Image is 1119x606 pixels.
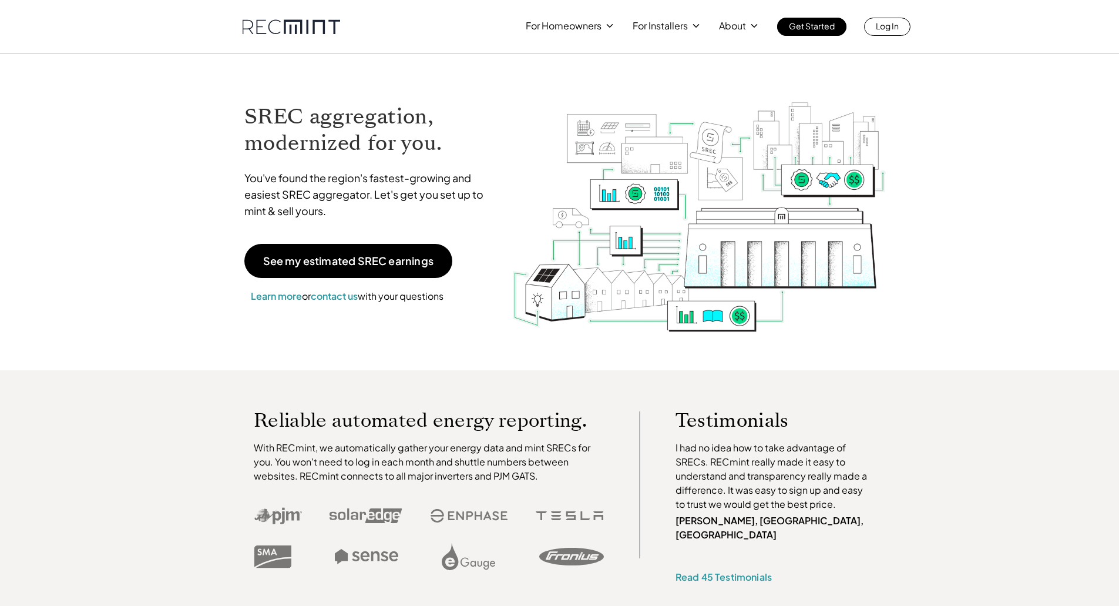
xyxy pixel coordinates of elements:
[676,411,851,429] p: Testimonials
[676,571,772,583] a: Read 45 Testimonials
[244,289,450,304] p: or with your questions
[864,18,910,36] a: Log In
[512,71,886,335] img: RECmint value cycle
[244,103,495,156] h1: SREC aggregation, modernized for you.
[676,514,873,542] p: [PERSON_NAME], [GEOGRAPHIC_DATA], [GEOGRAPHIC_DATA]
[244,244,452,278] a: See my estimated SREC earnings
[676,441,873,511] p: I had no idea how to take advantage of SRECs. RECmint really made it easy to understand and trans...
[876,18,899,34] p: Log In
[719,18,746,34] p: About
[251,290,302,302] a: Learn more
[254,441,604,483] p: With RECmint, we automatically gather your energy data and mint SRECs for you. You won't need to ...
[526,18,601,34] p: For Homeowners
[777,18,846,36] a: Get Started
[789,18,835,34] p: Get Started
[244,170,495,219] p: You've found the region's fastest-growing and easiest SREC aggregator. Let's get you set up to mi...
[263,256,434,266] p: See my estimated SREC earnings
[633,18,688,34] p: For Installers
[311,290,358,302] a: contact us
[254,411,604,429] p: Reliable automated energy reporting.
